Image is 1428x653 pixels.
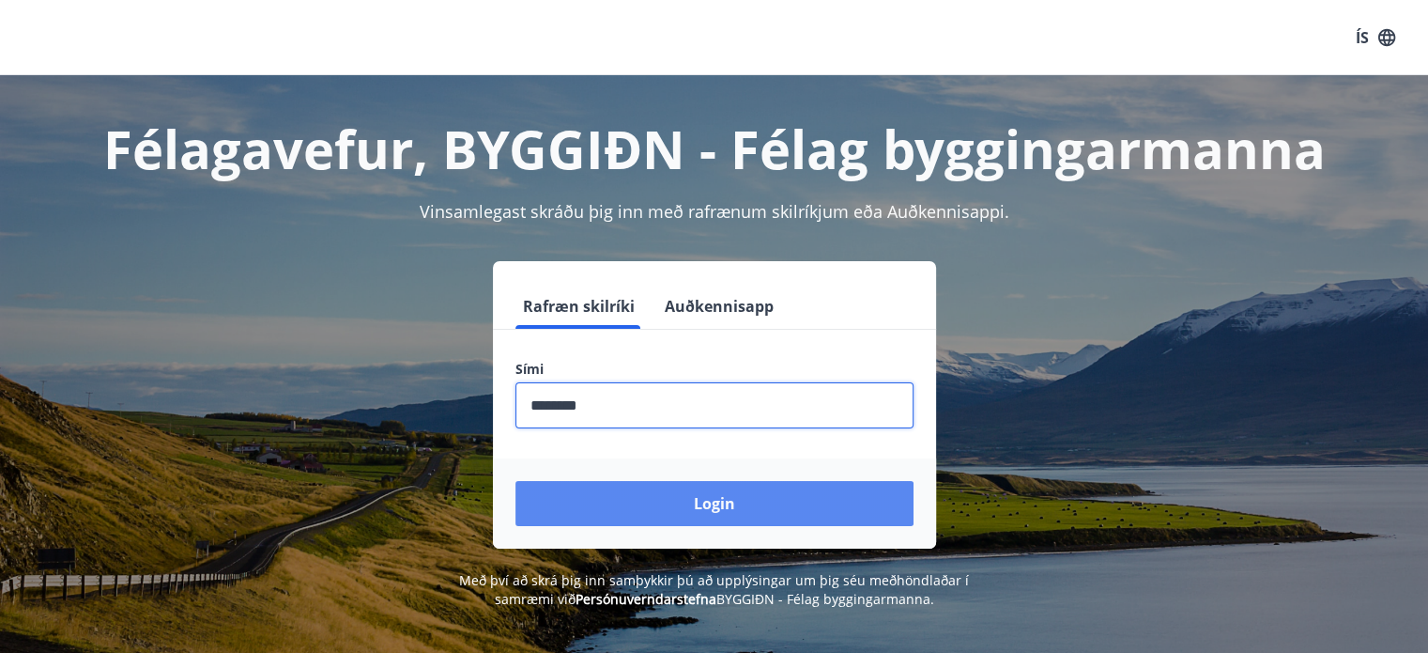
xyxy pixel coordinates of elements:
[459,571,969,608] span: Með því að skrá þig inn samþykkir þú að upplýsingar um þig séu meðhöndlaðar í samræmi við BYGGIÐN...
[61,113,1368,184] h1: Félagavefur, BYGGIÐN - Félag byggingarmanna
[515,481,914,526] button: Login
[420,200,1009,223] span: Vinsamlegast skráðu þig inn með rafrænum skilríkjum eða Auðkennisappi.
[1345,21,1405,54] button: ÍS
[515,360,914,379] label: Sími
[657,284,781,329] button: Auðkennisapp
[515,284,642,329] button: Rafræn skilríki
[576,590,716,608] a: Persónuverndarstefna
